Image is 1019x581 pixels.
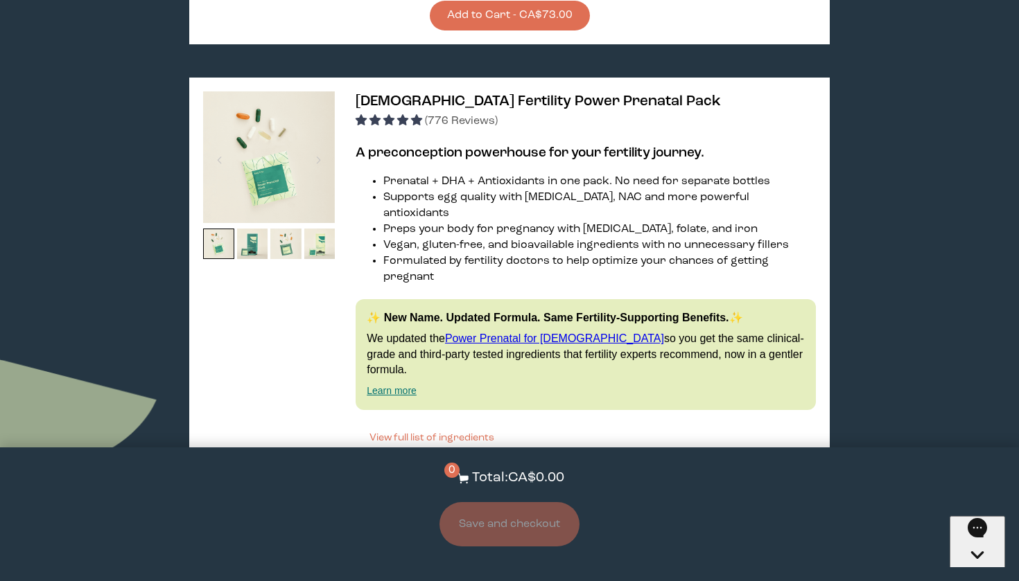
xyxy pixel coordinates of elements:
p: We updated the so you get the same clinical-grade and third-party tested ingredients that fertili... [367,331,805,377]
strong: A preconception powerhouse for your fertility journey. [356,146,704,160]
li: Preps your body for pregnancy with [MEDICAL_DATA], folate, and iron [383,222,816,238]
button: View full list of ingredients [356,424,508,452]
p: Total: CA$0.00 [472,468,564,488]
img: thumbnail image [304,229,336,260]
img: thumbnail image [203,229,234,260]
li: Prenatal + DHA + Antioxidants in one pack. No need for separate bottles [383,174,816,190]
button: Add to Cart - CA$73.00 [430,1,590,30]
img: thumbnail image [270,229,302,260]
img: thumbnail image [203,91,335,223]
strong: ✨ New Name. Updated Formula. Same Fertility-Supporting Benefits.✨ [367,312,742,323]
span: 0 [444,463,460,478]
li: Vegan, gluten-free, and bioavailable ingredients with no unnecessary fillers [383,238,816,253]
li: Formulated by fertility doctors to help optimize your chances of getting pregnant [383,253,816,285]
li: Supports egg quality with [MEDICAL_DATA], NAC and more powerful antioxidants [383,190,816,222]
span: [DEMOGRAPHIC_DATA] Fertility Power Prenatal Pack [356,94,721,109]
button: Save and checkout [439,502,580,546]
iframe: Gorgias live chat messenger [950,516,1005,567]
span: 4.95 stars [356,116,425,127]
img: thumbnail image [237,229,268,260]
a: Power Prenatal for [DEMOGRAPHIC_DATA] [445,332,664,344]
span: (776 Reviews) [425,116,498,127]
a: Learn more [367,385,417,396]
